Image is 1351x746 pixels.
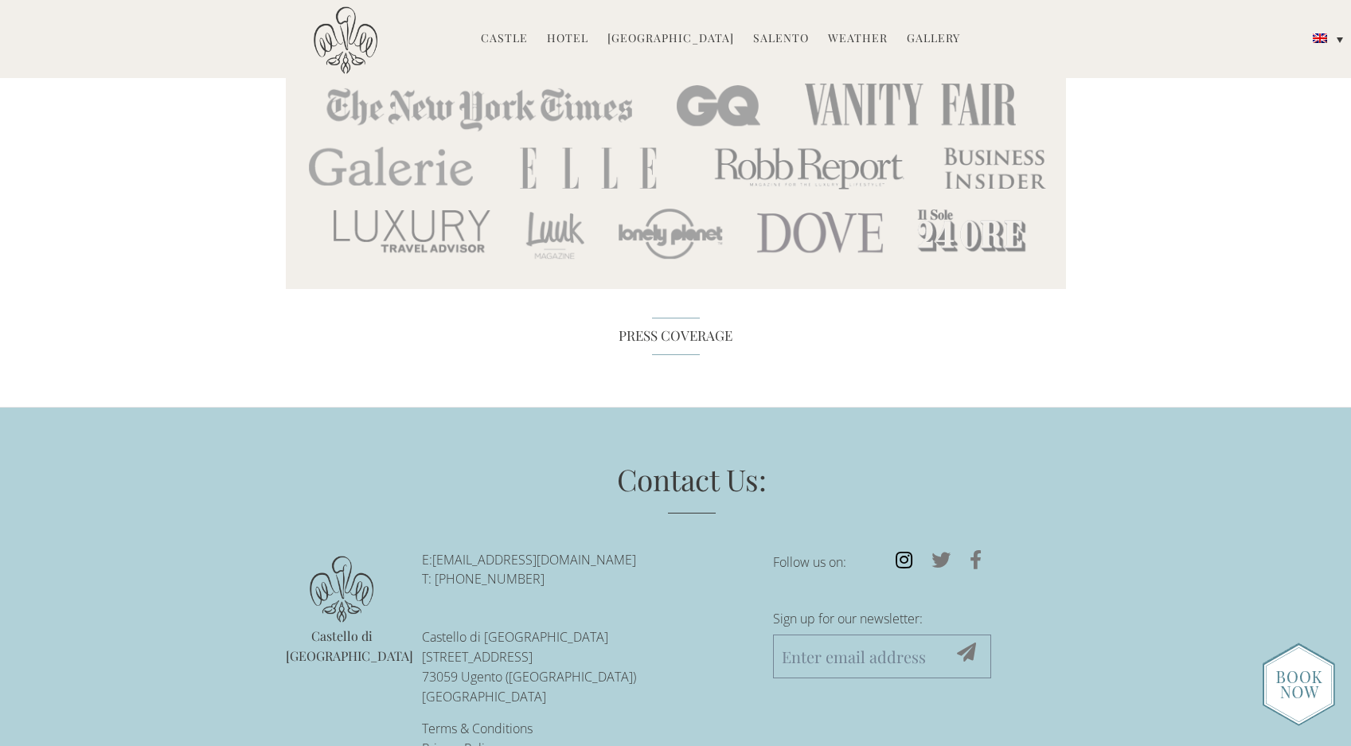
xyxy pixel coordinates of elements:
[773,550,991,574] p: Follow us on:
[1313,33,1327,43] img: English
[310,556,373,623] img: logo.png
[607,30,734,49] a: [GEOGRAPHIC_DATA]
[907,30,960,49] a: Gallery
[286,627,399,666] p: Castello di [GEOGRAPHIC_DATA]
[422,720,533,737] a: Terms & Conditions
[547,30,588,49] a: Hotel
[314,6,377,74] img: Castello di Ugento
[1263,642,1335,726] img: enquire_today_weddings_page.png
[773,635,991,678] input: Enter email address
[422,627,749,706] p: Castello di [GEOGRAPHIC_DATA] [STREET_ADDRESS] 73059 Ugento ([GEOGRAPHIC_DATA]) [GEOGRAPHIC_DATA]
[481,30,528,49] a: Castle
[773,607,991,635] label: Sign up for our newsletter:
[286,317,1066,355] div: Press Coverage
[330,459,1054,514] h3: Contact Us:
[432,551,636,568] a: [EMAIL_ADDRESS][DOMAIN_NAME]
[828,30,888,49] a: Weather
[1263,643,1335,726] img: new-booknow.png
[753,30,809,49] a: Salento
[422,550,749,590] p: E: T: [PHONE_NUMBER]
